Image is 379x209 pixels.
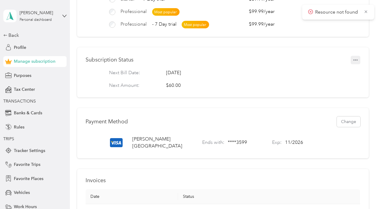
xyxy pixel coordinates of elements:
span: Tracker Settings [14,147,45,154]
span: Professional [121,21,147,28]
p: Ends with: [202,139,224,146]
span: Most popular [182,21,209,28]
h1: Payment Method [86,119,128,125]
p: Next Bill Date: [109,69,155,77]
span: [DATE] [166,69,181,77]
div: $60.00 [166,82,181,89]
span: Favorite Places [14,176,43,182]
span: Tax Center [14,86,35,93]
p: 11 / 2026 [285,139,303,146]
h1: Subscription Status [86,57,133,63]
iframe: Everlance-gr Chat Button Frame [345,175,379,209]
span: Manage subscription [14,58,55,65]
span: - 7 Day trial [152,21,177,28]
span: TRIPS [3,136,14,141]
span: Rules [14,124,24,130]
h1: Invoices [86,177,360,184]
p: Resource not found [315,8,359,16]
div: Back [3,32,64,39]
span: Purposes [14,72,31,79]
th: Status [178,189,271,204]
button: Change [337,116,360,127]
span: Profile [14,44,26,51]
div: [PERSON_NAME] [20,10,57,16]
span: $99.99 / year [249,21,282,28]
span: Professional [121,8,147,15]
div: Personal dashboard [20,18,52,22]
span: $99.99 / year [249,8,282,15]
p: Exp: [272,139,282,146]
span: Vehicles [14,189,30,196]
span: Banks & Cards [14,110,42,116]
span: Most popular [152,8,180,16]
span: TRANSACTIONS [3,99,36,104]
p: [PERSON_NAME] [GEOGRAPHIC_DATA] [132,136,197,150]
th: Date [86,189,178,204]
p: Next Amount: [109,82,155,89]
span: Favorite Trips [14,161,40,168]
